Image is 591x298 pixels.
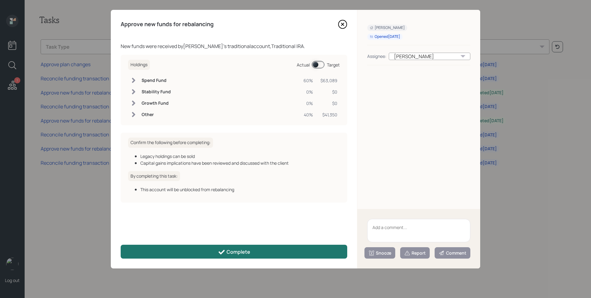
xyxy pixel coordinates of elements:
[435,247,470,259] button: Comment
[121,42,347,50] div: New funds were received by [PERSON_NAME] 's traditional account, Traditional IRA .
[400,247,430,259] button: Report
[142,101,171,106] h6: Growth Fund
[320,77,337,84] div: $63,089
[327,62,340,68] div: Target
[128,60,150,70] h6: Holdings
[121,21,214,28] h4: Approve new funds for rebalancing
[140,186,340,193] div: This account will be unblocked from rebalancing
[218,248,250,256] div: Complete
[320,111,337,118] div: $41,350
[370,34,400,39] div: Opened [DATE]
[370,25,405,30] div: [PERSON_NAME]
[142,112,171,117] h6: Other
[297,62,310,68] div: Actual
[304,100,313,107] div: 0%
[389,53,470,60] div: [PERSON_NAME]
[140,160,340,166] div: Capital gains implications have been reviewed and discussed with the client
[304,77,313,84] div: 60%
[128,171,180,181] h6: By completing this task:
[368,250,391,256] div: Snooze
[304,89,313,95] div: 0%
[140,153,340,159] div: Legacy holdings can be sold
[404,250,426,256] div: Report
[367,53,386,59] div: Assignee:
[121,245,347,259] button: Complete
[320,100,337,107] div: $0
[439,250,466,256] div: Comment
[128,138,213,148] h6: Confirm the following before completing:
[320,89,337,95] div: $0
[142,89,171,95] h6: Stability Fund
[304,111,313,118] div: 40%
[142,78,171,83] h6: Spend Fund
[364,247,395,259] button: Snooze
